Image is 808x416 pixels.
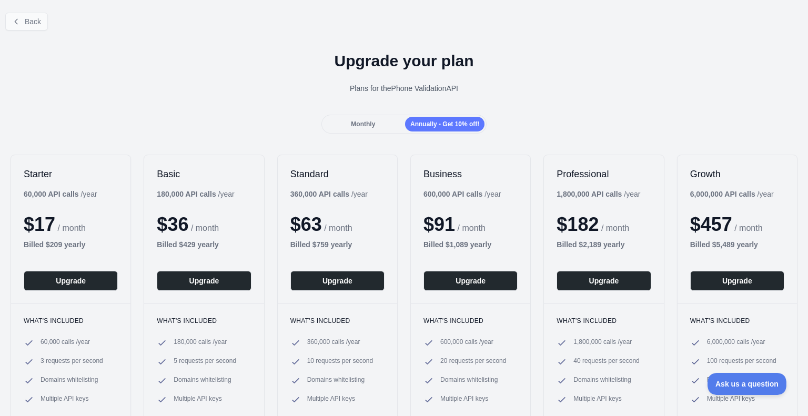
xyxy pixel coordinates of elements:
[601,224,629,232] span: / month
[458,224,486,232] span: / month
[423,240,491,249] b: Billed $ 1,089 yearly
[324,224,352,232] span: / month
[708,373,787,395] iframe: Toggle Customer Support
[423,214,455,235] span: $ 91
[690,214,732,235] span: $ 457
[290,240,352,249] b: Billed $ 759 yearly
[557,214,599,235] span: $ 182
[557,240,624,249] b: Billed $ 2,189 yearly
[690,240,758,249] b: Billed $ 5,489 yearly
[290,214,322,235] span: $ 63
